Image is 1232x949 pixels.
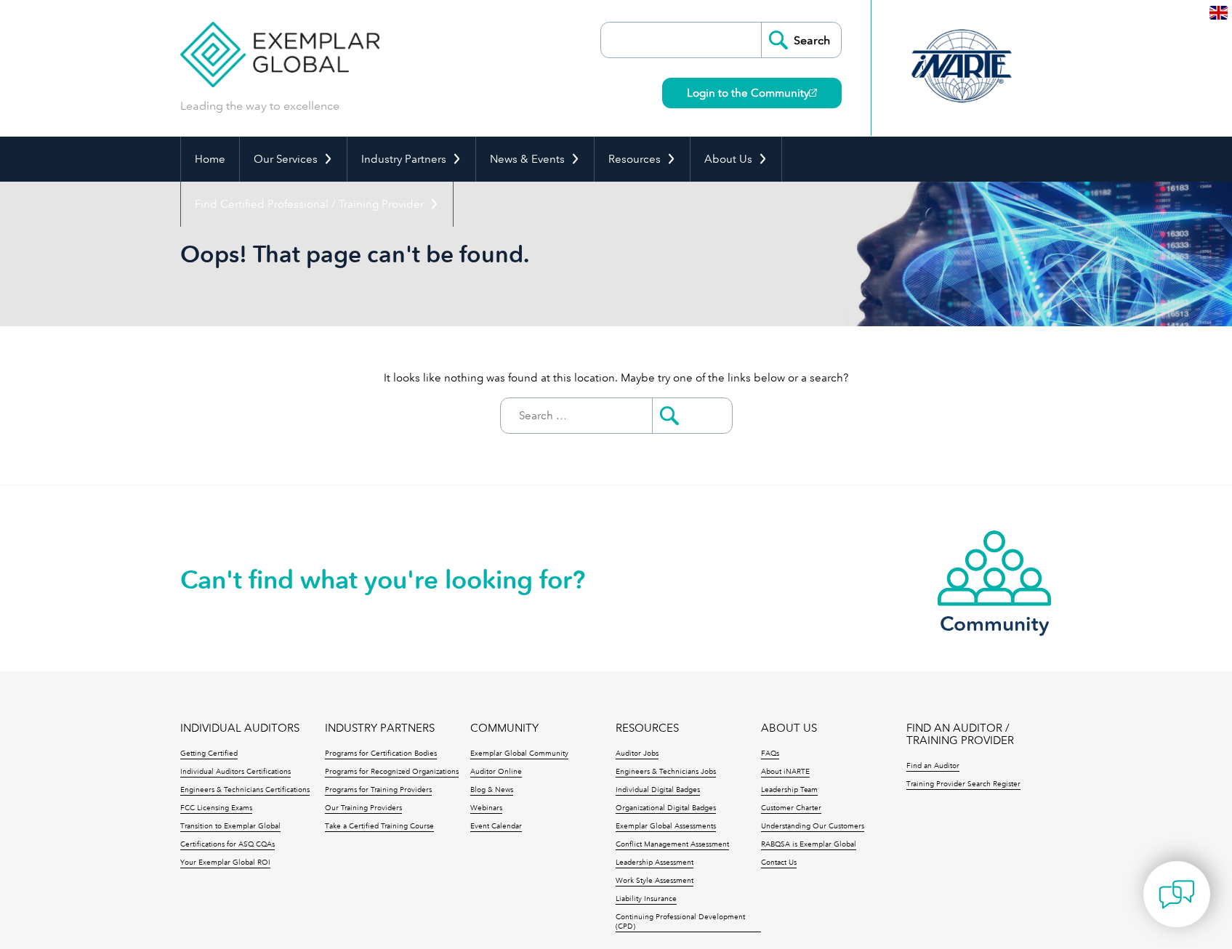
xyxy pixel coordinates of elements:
[809,89,817,97] img: open_square.png
[325,822,434,832] a: Take a Certified Training Course
[240,137,347,182] a: Our Services
[180,749,238,759] a: Getting Certified
[616,722,679,735] a: RESOURCES
[595,137,690,182] a: Resources
[936,529,1052,633] a: Community
[936,615,1052,633] h3: Community
[180,240,738,268] h1: Oops! That page can't be found.
[906,780,1020,790] a: Training Provider Search Register
[936,529,1052,607] img: icon-community.webp
[616,895,677,905] a: Liability Insurance
[662,78,842,108] a: Login to the Community
[180,840,275,850] a: Certifications for ASQ CQAs
[325,804,402,814] a: Our Training Providers
[761,722,817,735] a: ABOUT US
[1209,6,1228,20] img: en
[761,749,779,759] a: FAQs
[616,767,716,778] a: Engineers & Technicians Jobs
[761,23,841,57] input: Search
[180,822,281,832] a: Transition to Exemplar Global
[906,722,1052,747] a: FIND AN AUDITOR / TRAINING PROVIDER
[181,137,239,182] a: Home
[1159,876,1195,913] img: contact-chat.png
[652,398,732,433] input: Submit
[616,913,761,932] a: Continuing Professional Development (CPD)
[347,137,475,182] a: Industry Partners
[616,786,700,796] a: Individual Digital Badges
[180,370,1052,386] p: It looks like nothing was found at this location. Maybe try one of the links below or a search?
[470,786,513,796] a: Blog & News
[761,858,797,868] a: Contact Us
[180,858,270,868] a: Your Exemplar Global ROI
[616,804,716,814] a: Organizational Digital Badges
[761,767,810,778] a: About iNARTE
[906,762,959,772] a: Find an Auditor
[180,786,310,796] a: Engineers & Technicians Certifications
[470,722,539,735] a: COMMUNITY
[181,182,453,227] a: Find Certified Professional / Training Provider
[761,786,818,796] a: Leadership Team
[325,722,435,735] a: INDUSTRY PARTNERS
[616,858,693,868] a: Leadership Assessment
[616,822,716,832] a: Exemplar Global Assessments
[691,137,781,182] a: About Us
[180,98,339,114] p: Leading the way to excellence
[180,568,616,591] h2: Can't find what you're looking for?
[616,876,693,887] a: Work Style Assessment
[325,786,432,796] a: Programs for Training Providers
[761,804,821,814] a: Customer Charter
[616,749,659,759] a: Auditor Jobs
[470,749,568,759] a: Exemplar Global Community
[180,722,299,735] a: INDIVIDUAL AUDITORS
[325,749,437,759] a: Programs for Certification Bodies
[761,822,864,832] a: Understanding Our Customers
[325,767,459,778] a: Programs for Recognized Organizations
[470,804,502,814] a: Webinars
[180,767,291,778] a: Individual Auditors Certifications
[470,767,522,778] a: Auditor Online
[180,804,252,814] a: FCC Licensing Exams
[476,137,594,182] a: News & Events
[616,840,729,850] a: Conflict Management Assessment
[470,822,522,832] a: Event Calendar
[761,840,856,850] a: RABQSA is Exemplar Global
